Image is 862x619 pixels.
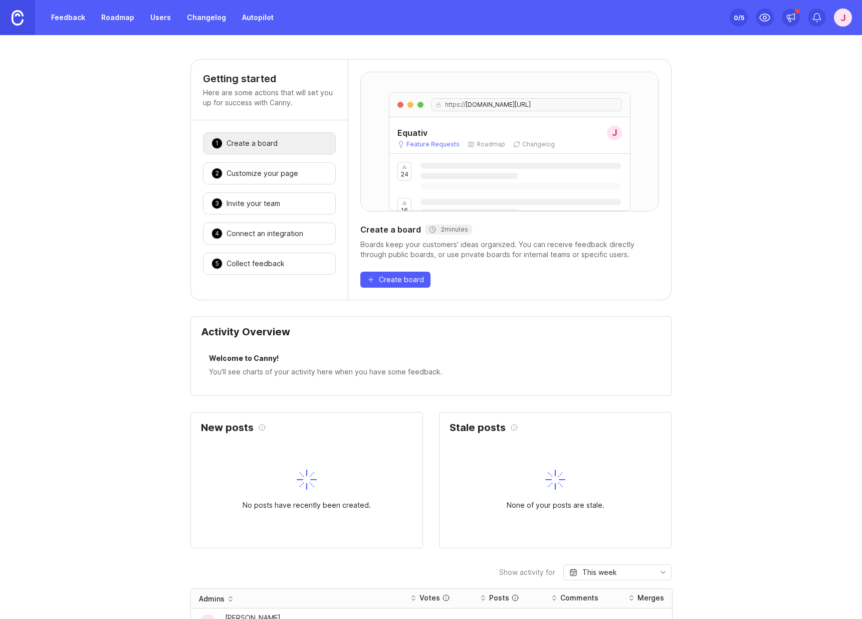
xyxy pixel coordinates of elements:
div: 1 [211,138,223,149]
svg: toggle icon [655,568,671,576]
div: Activity Overview [201,327,661,345]
div: Merges [637,593,664,603]
a: Users [144,9,177,27]
div: Customize your page [227,168,298,178]
div: You'll see charts of your activity here when you have some feedback. [209,366,653,377]
span: Create board [379,275,424,285]
div: Create a board [227,138,278,148]
div: Collect feedback [227,259,285,269]
div: None of your posts are stale. [507,500,604,511]
img: Canny Home [12,10,24,26]
h4: Getting started [203,72,336,86]
div: 4 [211,228,223,239]
div: Welcome to Canny! [209,353,653,366]
div: J [607,125,622,140]
div: Invite your team [227,198,280,209]
button: 0/5 [730,9,748,27]
div: 3 [211,198,223,209]
a: Feedback [45,9,91,27]
div: Boards keep your customers' ideas organized. You can receive feedback directly through public boa... [360,240,659,260]
div: 2 [211,168,223,179]
div: Show activity for [499,569,555,576]
img: svg+xml;base64,PHN2ZyB3aWR0aD0iNDAiIGhlaWdodD0iNDAiIGZpbGw9Im5vbmUiIHhtbG5zPSJodHRwOi8vd3d3LnczLm... [545,470,565,490]
div: Create a board [360,224,659,236]
div: Votes [419,593,440,603]
button: Create board [360,272,430,288]
p: Roadmap [477,140,505,148]
img: svg+xml;base64,PHN2ZyB3aWR0aD0iNDAiIGhlaWdodD0iNDAiIGZpbGw9Im5vbmUiIHhtbG5zPSJodHRwOi8vd3d3LnczLm... [297,470,317,490]
button: J [834,9,852,27]
div: 2 minutes [429,226,468,234]
span: https:// [441,101,466,109]
div: No posts have recently been created. [243,500,371,511]
p: 16 [401,207,408,215]
a: Roadmap [95,9,140,27]
h2: Stale posts [450,423,506,433]
div: 0 /5 [734,11,744,25]
h5: Equativ [397,127,427,139]
a: Changelog [181,9,232,27]
h2: New posts [201,423,254,433]
div: This week [582,567,617,578]
div: Connect an integration [227,229,303,239]
p: 24 [401,170,408,178]
p: Feature Requests [406,140,460,148]
p: Changelog [522,140,555,148]
p: Here are some actions that will set you up for success with Canny. [203,88,336,108]
span: [DOMAIN_NAME][URL] [466,101,531,109]
a: Autopilot [236,9,280,27]
div: Posts [489,593,509,603]
div: Comments [560,593,598,603]
div: 5 [211,258,223,269]
div: Admins [199,594,225,604]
